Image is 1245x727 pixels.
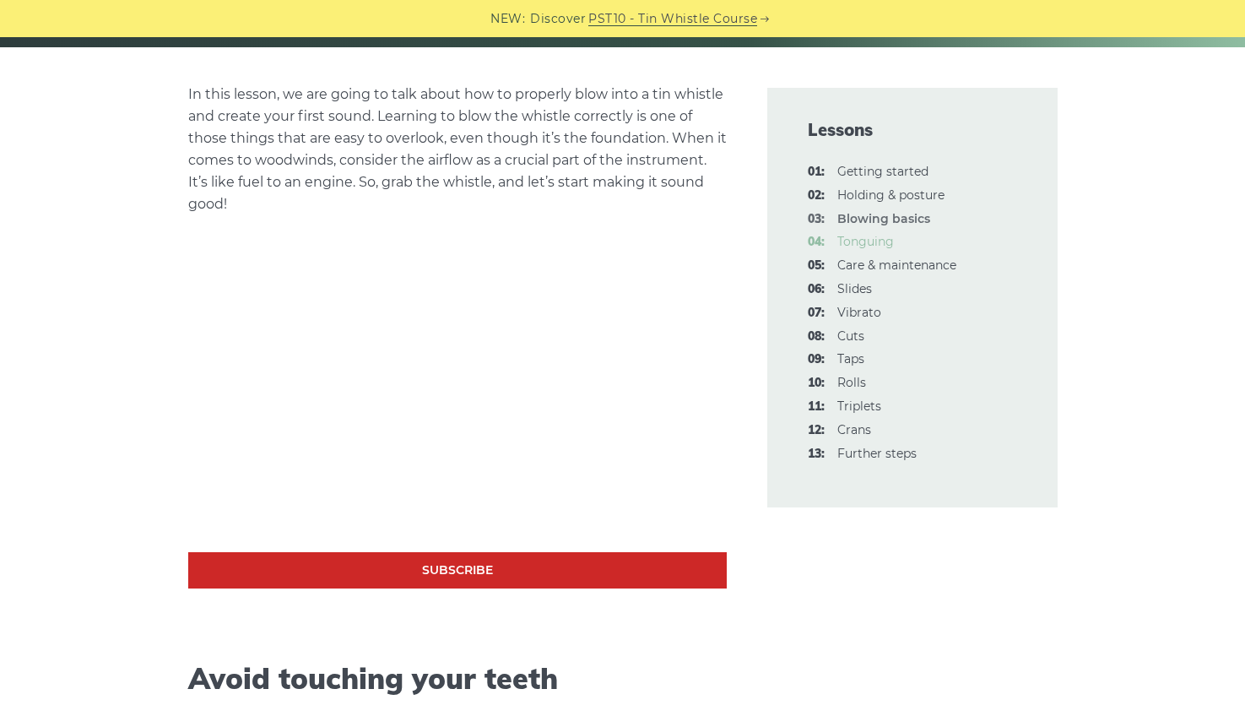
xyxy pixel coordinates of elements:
a: PST10 - Tin Whistle Course [588,9,757,29]
a: 07:Vibrato [837,305,881,320]
span: 11: [808,397,825,417]
span: 13: [808,444,825,464]
span: 04: [808,232,825,252]
a: 09:Taps [837,351,864,366]
a: 04:Tonguing [837,234,894,249]
strong: Blowing basics [837,211,930,226]
a: 11:Triplets [837,399,881,414]
p: In this lesson, we are going to talk about how to properly blow into a tin whistle and create you... [188,84,727,215]
span: 05: [808,256,825,276]
span: 10: [808,373,825,393]
span: 01: [808,162,825,182]
span: 03: [808,209,825,230]
span: 02: [808,186,825,206]
a: Subscribe [188,552,727,589]
a: 10:Rolls [837,375,866,390]
iframe: Tin Whistle Tutorial for Beginners - Blowing Basics & D Scale Exercise [188,250,727,553]
span: Discover [530,9,586,29]
a: 13:Further steps [837,446,917,461]
span: 08: [808,327,825,347]
span: 06: [808,279,825,300]
span: NEW: [490,9,525,29]
a: 08:Cuts [837,328,864,344]
a: 01:Getting started [837,164,928,179]
span: 07: [808,303,825,323]
span: 12: [808,420,825,441]
span: Lessons [808,118,1017,142]
h2: Avoid touching your teeth [188,662,727,697]
a: 12:Crans [837,422,871,437]
a: 02:Holding & posture [837,187,945,203]
span: 09: [808,350,825,370]
a: 06:Slides [837,281,872,296]
a: 05:Care & maintenance [837,258,956,273]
